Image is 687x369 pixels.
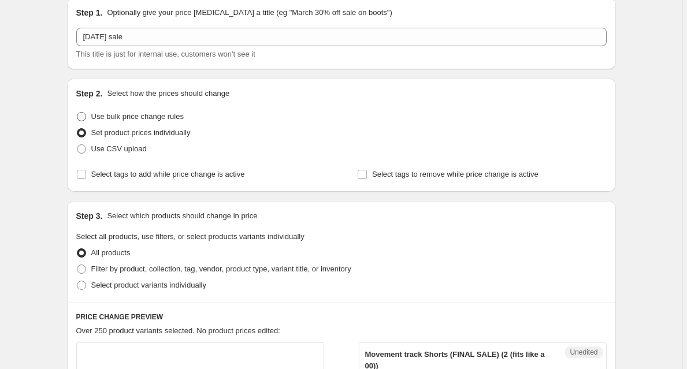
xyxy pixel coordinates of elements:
[91,170,245,178] span: Select tags to add while price change is active
[91,128,191,137] span: Set product prices individually
[107,88,229,99] p: Select how the prices should change
[91,248,131,257] span: All products
[107,7,392,18] p: Optionally give your price [MEDICAL_DATA] a title (eg "March 30% off sale on boots")
[76,7,103,18] h2: Step 1.
[107,210,257,222] p: Select which products should change in price
[76,88,103,99] h2: Step 2.
[76,210,103,222] h2: Step 3.
[91,264,351,273] span: Filter by product, collection, tag, vendor, product type, variant title, or inventory
[91,281,206,289] span: Select product variants individually
[372,170,539,178] span: Select tags to remove while price change is active
[91,112,184,121] span: Use bulk price change rules
[76,326,280,335] span: Over 250 product variants selected. No product prices edited:
[76,232,304,241] span: Select all products, use filters, or select products variants individually
[91,144,147,153] span: Use CSV upload
[76,312,607,322] h6: PRICE CHANGE PREVIEW
[76,28,607,46] input: 30% off holiday sale
[76,50,255,58] span: This title is just for internal use, customers won't see it
[570,348,597,357] span: Unedited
